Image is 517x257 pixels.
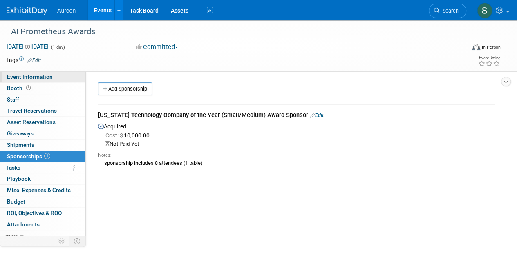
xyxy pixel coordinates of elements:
[57,7,76,14] span: Aureon
[429,4,466,18] a: Search
[7,119,56,125] span: Asset Reservations
[0,83,85,94] a: Booth
[44,153,50,159] span: 1
[25,85,32,91] span: Booth not reserved yet
[0,105,85,116] a: Travel Reservations
[27,58,41,63] a: Edit
[98,82,152,95] a: Add Sponsorship
[0,128,85,139] a: Giveaways
[7,198,25,205] span: Budget
[7,73,53,80] span: Event Information
[477,3,492,18] img: Sophia Millang
[6,56,41,64] td: Tags
[7,85,32,91] span: Booth
[0,208,85,219] a: ROI, Objectives & ROO
[6,164,20,171] span: Tasks
[472,44,480,50] img: Format-Inperson.png
[7,130,34,137] span: Giveaways
[6,43,49,50] span: [DATE] [DATE]
[7,153,50,160] span: Sponsorships
[0,71,85,82] a: Event Information
[133,43,181,51] button: Committed
[24,43,31,50] span: to
[50,44,65,50] span: (1 day)
[105,140,495,148] div: Not Paid Yet
[7,175,31,182] span: Playbook
[0,117,85,128] a: Asset Reservations
[0,230,85,241] a: more
[310,112,324,118] a: Edit
[98,111,495,121] div: [US_STATE] Technology Company of the Year (Small/Medium) Award Sponsor
[4,24,459,39] div: TAI Prometheus Awards
[0,140,85,151] a: Shipments
[7,7,47,15] img: ExhibitDay
[7,107,57,114] span: Travel Reservations
[481,44,501,50] div: In-Person
[69,236,86,246] td: Toggle Event Tabs
[98,121,495,170] div: Acquired
[0,185,85,196] a: Misc. Expenses & Credits
[0,162,85,173] a: Tasks
[98,152,495,159] div: Notes:
[5,233,18,239] span: more
[7,96,19,103] span: Staff
[0,173,85,184] a: Playbook
[7,210,62,216] span: ROI, Objectives & ROO
[7,142,34,148] span: Shipments
[0,151,85,162] a: Sponsorships1
[7,187,71,193] span: Misc. Expenses & Credits
[105,132,153,139] span: 10,000.00
[478,56,500,60] div: Event Rating
[98,159,495,167] div: sponsorship includes 8 attendees (1 table)
[7,221,40,228] span: Attachments
[428,42,501,55] div: Event Format
[440,8,459,14] span: Search
[105,132,124,139] span: Cost: $
[55,236,69,246] td: Personalize Event Tab Strip
[0,219,85,230] a: Attachments
[0,196,85,207] a: Budget
[0,94,85,105] a: Staff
